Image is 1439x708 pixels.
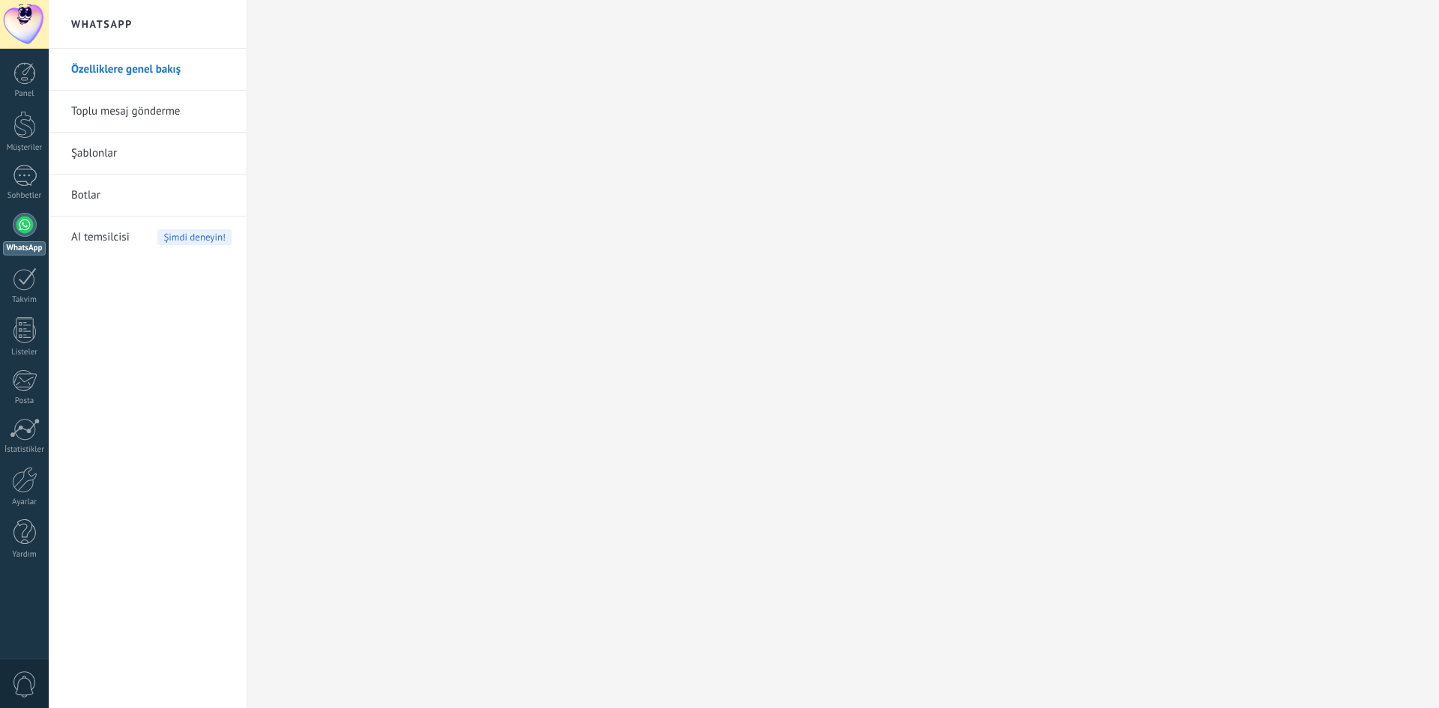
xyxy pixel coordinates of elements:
[3,191,46,201] div: Sohbetler
[3,348,46,357] div: Listeler
[3,445,46,455] div: İstatistikler
[71,217,130,258] span: AI temsilcisi
[49,217,247,258] li: AI temsilcisi
[3,295,46,305] div: Takvim
[49,91,247,133] li: Toplu mesaj gönderme
[3,143,46,153] div: Müşteriler
[157,229,232,245] span: Şimdi deneyin!
[71,175,232,217] a: Botlar
[49,175,247,217] li: Botlar
[3,497,46,507] div: Ayarlar
[71,49,232,91] a: Özelliklere genel bakış
[3,89,46,99] div: Panel
[3,241,46,255] div: WhatsApp
[71,91,232,133] a: Toplu mesaj gönderme
[49,49,247,91] li: Özelliklere genel bakış
[3,550,46,560] div: Yardım
[71,133,232,175] a: Şablonlar
[49,133,247,175] li: Şablonlar
[3,396,46,406] div: Posta
[71,217,232,258] a: AI temsilcisiŞimdi deneyin!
